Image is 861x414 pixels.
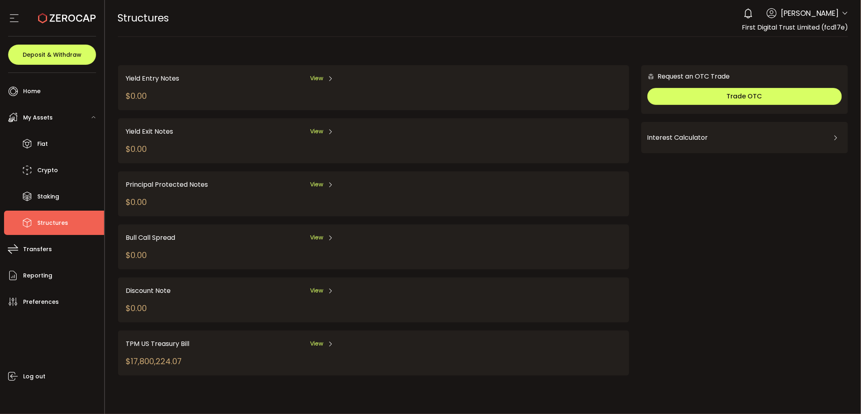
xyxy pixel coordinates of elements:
button: Deposit & Withdraw [8,45,96,65]
span: View [310,127,323,136]
div: $0.00 [126,90,147,102]
div: $0.00 [126,249,147,261]
span: Transfers [23,243,52,255]
div: $17,800,224.07 [126,355,182,367]
span: Deposit & Withdraw [23,52,81,58]
span: Yield Entry Notes [126,73,180,83]
span: Discount Note [126,286,171,296]
span: First Digital Trust Limited (fcd17e) [742,23,848,32]
div: $0.00 [126,196,147,208]
span: TPM US Treasury Bill [126,339,190,349]
span: Principal Protected Notes [126,179,208,190]
span: [PERSON_NAME] [781,8,839,19]
span: Bull Call Spread [126,233,176,243]
span: Trade OTC [727,92,762,101]
span: View [310,339,323,348]
span: Preferences [23,296,59,308]
button: Trade OTC [647,88,842,105]
div: Interest Calculator [647,128,842,147]
span: View [310,286,323,295]
span: Structures [37,217,68,229]
div: $0.00 [126,143,147,155]
span: View [310,233,323,242]
span: Fiat [37,138,48,150]
span: Log out [23,371,45,382]
span: Staking [37,191,59,203]
span: Structures [118,11,169,25]
span: View [310,180,323,189]
span: Reporting [23,270,52,282]
iframe: Chat Widget [820,375,861,414]
span: Crypto [37,164,58,176]
img: 6nGpN7MZ9FLuBP83NiajKbTRY4UzlzQtBKtCrLLspmCkSvCZHBKvY3NxgQaT5JnOQREvtQ257bXeeSTueZfAPizblJ+Fe8JwA... [647,73,655,80]
span: My Assets [23,112,53,124]
div: $0.00 [126,302,147,314]
div: Request an OTC Trade [641,71,730,81]
span: Home [23,85,41,97]
span: Yield Exit Notes [126,126,173,137]
span: View [310,74,323,83]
